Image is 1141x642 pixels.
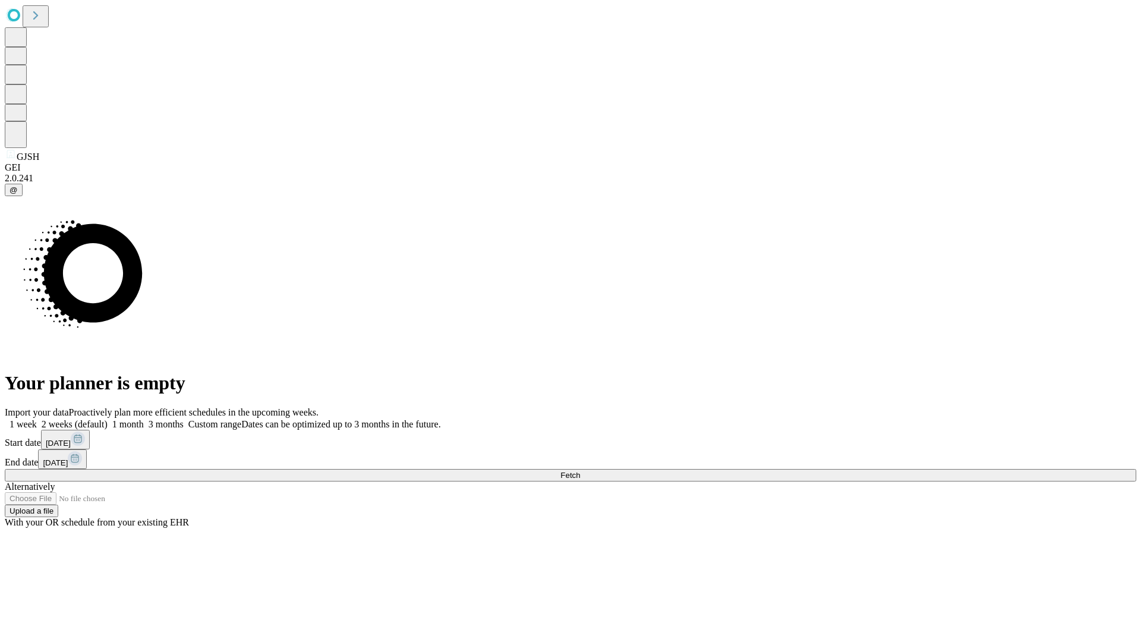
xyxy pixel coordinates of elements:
div: 2.0.241 [5,173,1136,184]
span: Custom range [188,419,241,429]
div: GEI [5,162,1136,173]
span: Alternatively [5,481,55,492]
span: GJSH [17,152,39,162]
span: 1 week [10,419,37,429]
span: [DATE] [46,439,71,448]
span: 2 weeks (default) [42,419,108,429]
button: [DATE] [38,449,87,469]
button: Upload a file [5,505,58,517]
span: Dates can be optimized up to 3 months in the future. [241,419,440,429]
button: @ [5,184,23,196]
span: 3 months [149,419,184,429]
span: 1 month [112,419,144,429]
h1: Your planner is empty [5,372,1136,394]
div: Start date [5,430,1136,449]
span: @ [10,185,18,194]
span: [DATE] [43,458,68,467]
span: Import your data [5,407,69,417]
div: End date [5,449,1136,469]
button: [DATE] [41,430,90,449]
span: Fetch [560,471,580,480]
button: Fetch [5,469,1136,481]
span: With your OR schedule from your existing EHR [5,517,189,527]
span: Proactively plan more efficient schedules in the upcoming weeks. [69,407,319,417]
